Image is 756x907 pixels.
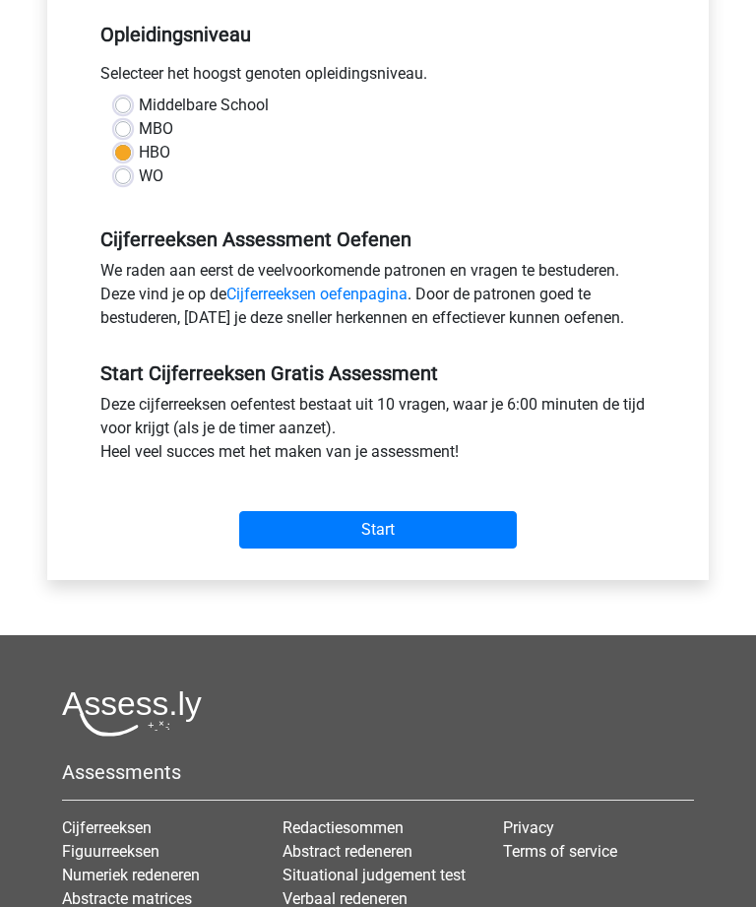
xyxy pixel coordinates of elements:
[283,819,404,838] a: Redactiesommen
[283,867,466,885] a: Situational judgement test
[86,63,670,95] div: Selecteer het hoogst genoten opleidingsniveau.
[62,867,200,885] a: Numeriek redeneren
[86,394,670,473] div: Deze cijferreeksen oefentest bestaat uit 10 vragen, waar je 6:00 minuten de tijd voor krijgt (als...
[503,843,617,862] a: Terms of service
[62,843,159,862] a: Figuurreeksen
[62,819,152,838] a: Cijferreeksen
[139,95,269,118] label: Middelbare School
[139,165,163,189] label: WO
[62,761,694,785] h5: Assessments
[283,843,412,862] a: Abstract redeneren
[100,16,656,55] h5: Opleidingsniveau
[239,512,517,550] input: Start
[86,260,670,339] div: We raden aan eerst de veelvoorkomende patronen en vragen te bestuderen. Deze vind je op de . Door...
[100,228,656,252] h5: Cijferreeksen Assessment Oefenen
[226,286,408,304] a: Cijferreeksen oefenpagina
[503,819,554,838] a: Privacy
[139,118,173,142] label: MBO
[62,691,202,738] img: Assessly logo
[100,362,656,386] h5: Start Cijferreeksen Gratis Assessment
[139,142,170,165] label: HBO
